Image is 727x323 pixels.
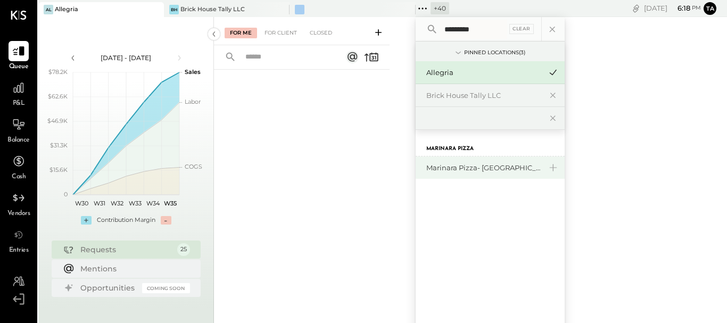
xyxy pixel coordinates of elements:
div: Requests [80,244,172,255]
label: Marinara Pizza [426,145,474,153]
div: + 40 [431,2,449,14]
a: Entries [1,225,37,255]
a: Bookkeeper [1,271,37,302]
div: Closed [304,28,337,38]
text: W34 [146,200,160,207]
text: W31 [94,200,105,207]
div: Mentions [80,263,185,274]
span: pm [692,4,701,12]
span: 6 : 18 [669,3,690,13]
div: 25 [177,243,190,256]
div: Allegria [55,5,78,14]
text: COGS [185,163,202,170]
div: Contribution Margin [97,216,155,225]
text: $78.2K [48,68,68,76]
div: BH [169,5,179,14]
text: W33 [128,200,141,207]
div: [DATE] - [DATE] [81,53,171,62]
div: Pinned Locations ( 3 ) [464,49,525,56]
span: Queue [9,62,29,72]
div: Coming Soon [142,283,190,293]
div: Opportunities [80,283,137,293]
div: Al [44,5,53,14]
span: Cash [12,172,26,182]
div: copy link [631,3,641,14]
a: Balance [1,114,37,145]
text: Sales [185,68,201,76]
text: W32 [111,200,123,207]
span: Entries [9,246,29,255]
span: P&L [13,99,25,109]
div: Marinara Pizza- [GEOGRAPHIC_DATA] [426,163,541,173]
div: For Client [259,28,302,38]
a: Vendors [1,188,37,219]
a: P&L [1,78,37,109]
span: Vendors [7,209,30,219]
div: [DATE] [644,3,701,13]
div: - [161,216,171,225]
a: Cash [1,151,37,182]
text: $46.9K [47,117,68,125]
div: Allegria [426,68,541,78]
a: Queue [1,41,37,72]
text: Labor [185,98,201,105]
text: $15.6K [49,166,68,173]
div: For Me [225,28,257,38]
text: W30 [75,200,88,207]
div: Clear [509,24,534,34]
text: 0 [64,191,68,198]
div: Brick House Tally LLC [180,5,245,14]
text: W35 [164,200,177,207]
text: $31.3K [50,142,68,149]
div: Brick House Tally LLC [426,90,541,101]
div: + [81,216,92,225]
span: Balance [7,136,30,145]
button: Ta [704,2,716,15]
text: $62.6K [48,93,68,100]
